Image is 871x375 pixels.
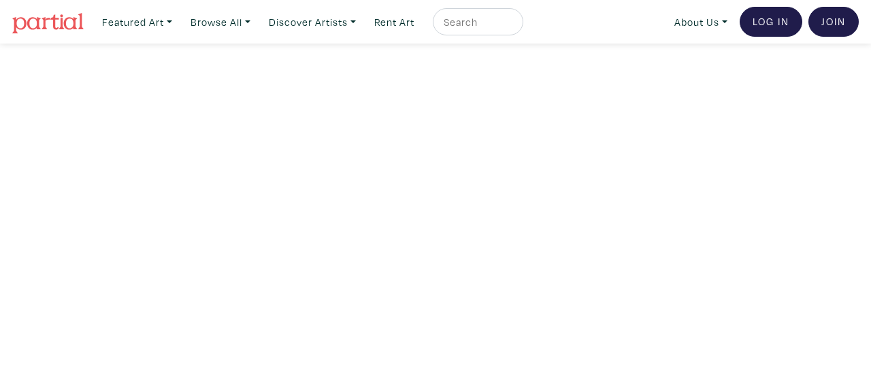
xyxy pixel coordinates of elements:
a: Discover Artists [263,8,362,36]
a: Featured Art [96,8,178,36]
a: About Us [668,8,734,36]
input: Search [442,14,510,31]
a: Join [808,7,859,37]
a: Log In [740,7,802,37]
a: Rent Art [368,8,421,36]
a: Browse All [184,8,257,36]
